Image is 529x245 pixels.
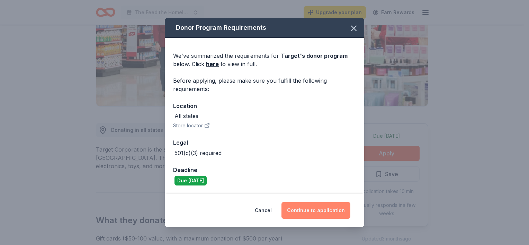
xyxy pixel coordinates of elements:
div: 501(c)(3) required [174,149,222,157]
div: Deadline [173,165,356,174]
a: here [206,60,219,68]
div: Before applying, please make sure you fulfill the following requirements: [173,76,356,93]
div: Location [173,101,356,110]
div: Donor Program Requirements [165,18,364,38]
button: Cancel [255,202,272,219]
div: Legal [173,138,356,147]
div: We've summarized the requirements for below. Click to view in full. [173,52,356,68]
button: Store locator [173,121,210,130]
button: Continue to application [281,202,350,219]
span: Target 's donor program [281,52,348,59]
div: All states [174,112,198,120]
div: Due [DATE] [174,176,207,185]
